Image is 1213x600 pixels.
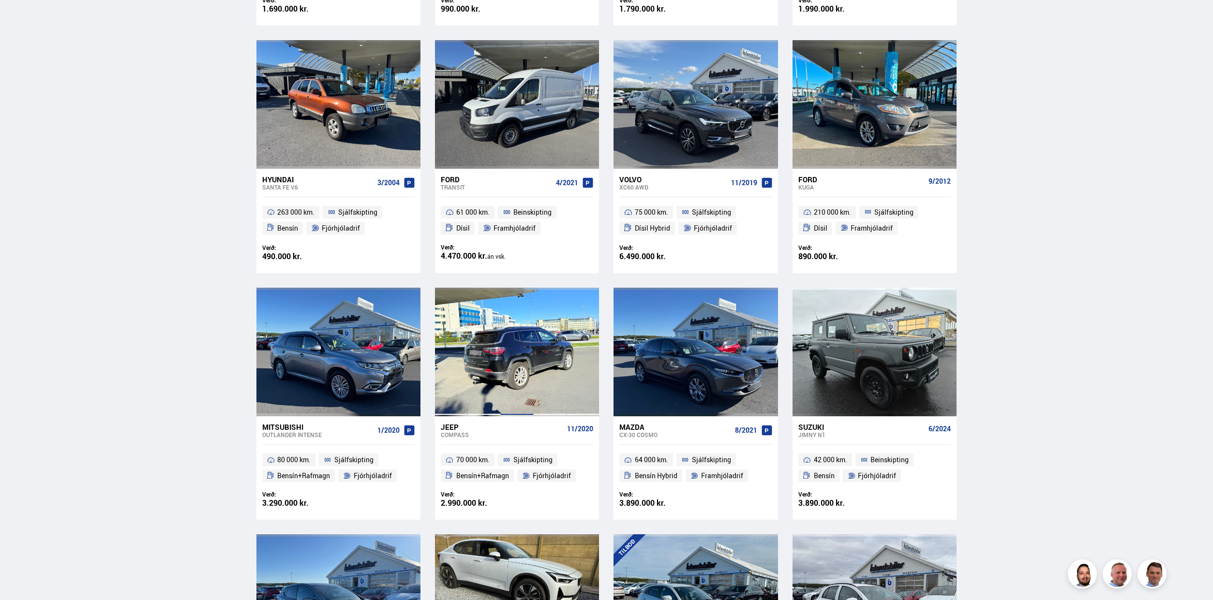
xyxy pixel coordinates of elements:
[619,184,727,190] div: XC60 AWD
[814,206,851,218] span: 210 000 km.
[619,5,696,13] div: 1.790.000 kr.
[694,222,732,234] span: Fjórhjóladrif
[441,5,517,13] div: 990.000 kr.
[701,470,743,482] span: Framhjóladrif
[441,423,563,431] div: Jeep
[874,206,913,218] span: Sjálfskipting
[735,426,757,434] span: 8/2021
[334,454,374,466] span: Sjálfskipting
[798,252,875,261] div: 890.000 kr.
[456,206,490,218] span: 61 000 km.
[858,470,896,482] span: Fjórhjóladrif
[441,252,517,261] div: 4.470.000 kr.
[635,470,677,482] span: Bensín Hybrid
[1104,561,1133,590] img: siFngHWaQ9KaOqBr.png
[798,244,875,251] div: Verð:
[262,499,339,507] div: 3.290.000 kr.
[256,416,420,520] a: Mitsubishi Outlander INTENSE 1/2020 80 000 km. Sjálfskipting Bensín+Rafmagn Fjórhjóladrif Verð: 3...
[731,179,757,187] span: 11/2019
[262,184,374,190] div: Santa Fe V6
[441,244,517,251] div: Verð:
[277,470,330,482] span: Bensín+Rafmagn
[798,423,925,431] div: Suzuki
[798,491,875,498] div: Verð:
[487,252,506,260] span: án vsk.
[798,5,875,13] div: 1.990.000 kr.
[619,491,696,498] div: Verð:
[870,454,909,466] span: Beinskipting
[441,491,517,498] div: Verð:
[441,184,552,190] div: Transit
[692,206,731,218] span: Sjálfskipting
[1139,561,1168,590] img: FbJEzSuNWCJXmdc-.webp
[1069,561,1098,590] img: nhp88E3Fdnt1Opn2.png
[619,244,696,251] div: Verð:
[814,470,835,482] span: Bensín
[619,431,731,438] div: CX-30 COSMO
[441,499,517,507] div: 2.990.000 kr.
[456,470,509,482] span: Bensín+Rafmagn
[494,222,536,234] span: Framhjóladrif
[277,222,298,234] span: Bensín
[814,454,847,466] span: 42 000 km.
[928,177,951,185] span: 9/2012
[441,175,552,184] div: Ford
[635,454,668,466] span: 64 000 km.
[256,169,420,273] a: Hyundai Santa Fe V6 3/2004 263 000 km. Sjálfskipting Bensín Fjórhjóladrif Verð: 490.000 kr.
[262,431,374,438] div: Outlander INTENSE
[322,222,360,234] span: Fjórhjóladrif
[338,206,377,218] span: Sjálfskipting
[354,470,392,482] span: Fjórhjóladrif
[851,222,893,234] span: Framhjóladrif
[435,169,599,273] a: Ford Transit 4/2021 61 000 km. Beinskipting Dísil Framhjóladrif Verð: 4.470.000 kr.án vsk.
[262,175,374,184] div: Hyundai
[277,206,314,218] span: 263 000 km.
[262,244,339,251] div: Verð:
[614,416,778,520] a: Mazda CX-30 COSMO 8/2021 64 000 km. Sjálfskipting Bensín Hybrid Framhjóladrif Verð: 3.890.000 kr.
[8,4,37,33] button: Opna LiveChat spjallviðmót
[614,169,778,273] a: Volvo XC60 AWD 11/2019 75 000 km. Sjálfskipting Dísil Hybrid Fjórhjóladrif Verð: 6.490.000 kr.
[635,222,670,234] span: Dísil Hybrid
[798,499,875,507] div: 3.890.000 kr.
[277,454,311,466] span: 80 000 km.
[456,222,470,234] span: Dísil
[377,179,400,187] span: 3/2004
[619,423,731,431] div: Mazda
[441,431,563,438] div: Compass
[513,454,553,466] span: Sjálfskipting
[814,222,827,234] span: Dísil
[262,491,339,498] div: Verð:
[928,425,951,433] span: 6/2024
[456,454,490,466] span: 70 000 km.
[619,499,696,507] div: 3.890.000 kr.
[793,169,957,273] a: Ford Kuga 9/2012 210 000 km. Sjálfskipting Dísil Framhjóladrif Verð: 890.000 kr.
[435,416,599,520] a: Jeep Compass 11/2020 70 000 km. Sjálfskipting Bensín+Rafmagn Fjórhjóladrif Verð: 2.990.000 kr.
[377,426,400,434] span: 1/2020
[798,431,925,438] div: Jimny N1
[533,470,571,482] span: Fjórhjóladrif
[262,5,339,13] div: 1.690.000 kr.
[513,206,552,218] span: Beinskipting
[798,184,925,190] div: Kuga
[692,454,731,466] span: Sjálfskipting
[635,206,668,218] span: 75 000 km.
[262,423,374,431] div: Mitsubishi
[556,179,578,187] span: 4/2021
[619,252,696,261] div: 6.490.000 kr.
[262,252,339,261] div: 490.000 kr.
[567,425,593,433] span: 11/2020
[619,175,727,184] div: Volvo
[798,175,925,184] div: Ford
[793,416,957,520] a: Suzuki Jimny N1 6/2024 42 000 km. Beinskipting Bensín Fjórhjóladrif Verð: 3.890.000 kr.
